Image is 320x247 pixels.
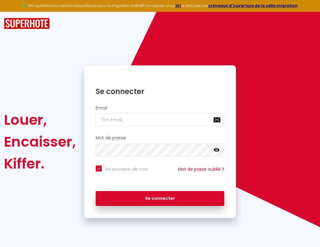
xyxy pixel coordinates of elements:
[4,153,76,175] div: Kiffer.
[96,135,225,141] h2: Mot de passe
[4,131,76,153] div: Encaisser,
[96,191,225,206] button: Se connecter
[96,106,225,111] h2: Email
[4,18,50,29] img: SuperHote logo
[96,87,225,96] h1: Se connecter
[176,3,181,8] a: ICI
[96,113,225,126] input: Ton Email
[4,109,76,131] div: Louer,
[208,3,298,8] a: créneaux d'ouverture de la salle migration
[178,166,224,172] a: Mot de passe oublié ?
